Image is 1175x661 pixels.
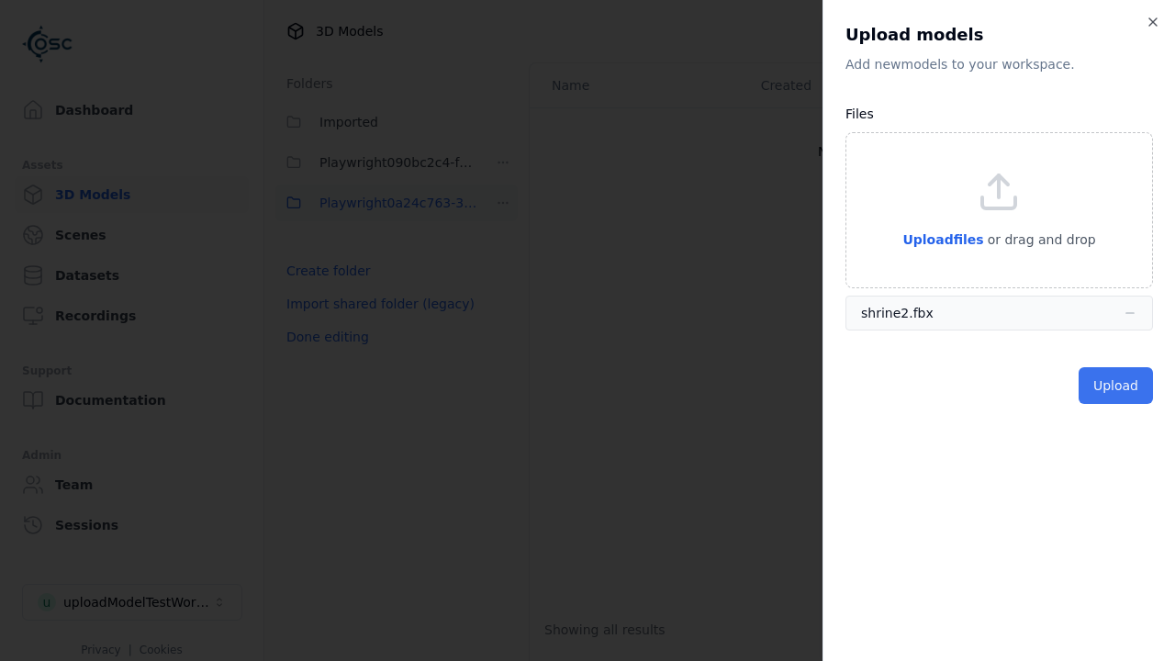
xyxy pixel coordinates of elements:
[845,55,1153,73] p: Add new model s to your workspace.
[845,106,874,121] label: Files
[845,22,1153,48] h2: Upload models
[1079,367,1153,404] button: Upload
[984,229,1096,251] p: or drag and drop
[861,304,934,322] div: shrine2.fbx
[902,232,983,247] span: Upload files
